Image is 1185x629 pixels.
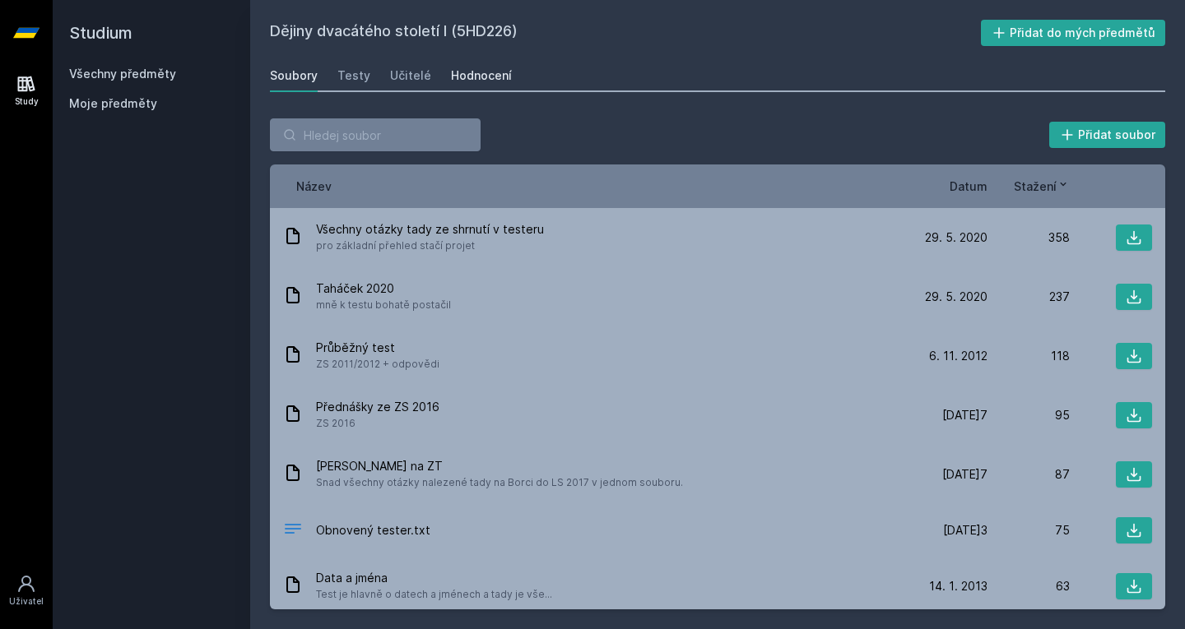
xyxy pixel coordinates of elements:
a: Testy [337,59,370,92]
span: 14. 1. 2013 [929,578,987,594]
div: 237 [987,289,1070,305]
span: 29. 5. 2020 [925,229,987,246]
span: 29. 5. 2020 [925,289,987,305]
a: Study [3,66,49,116]
span: [DATE]7 [942,466,987,483]
button: Přidat soubor [1049,122,1166,148]
span: Snad všechny otázky nalezené tady na Borci do LS 2017 v jednom souboru. [316,474,683,491]
span: [DATE]3 [943,522,987,539]
a: Hodnocení [451,59,512,92]
span: pro základní přehled stačí projet [316,238,544,254]
span: Taháček 2020 [316,280,451,297]
span: Průběžný test [316,340,439,356]
span: 6. 11. 2012 [929,348,987,364]
span: Všechny otázky tady ze shrnutí v testeru [316,221,544,238]
button: Název [296,178,332,195]
span: Obnovený tester.txt [316,522,430,539]
div: Testy [337,67,370,84]
div: Soubory [270,67,318,84]
button: Datum [950,178,987,195]
div: Uživatel [9,595,44,608]
div: Study [15,95,39,108]
a: Soubory [270,59,318,92]
a: Všechny předměty [69,67,176,81]
div: 75 [987,522,1070,539]
div: 87 [987,466,1070,483]
span: Moje předměty [69,95,157,112]
span: [DATE]7 [942,407,987,423]
span: mně k testu bohatě postačil [316,297,451,313]
span: ZS 2016 [316,415,439,432]
button: Přidat do mých předmětů [981,20,1166,46]
div: 95 [987,407,1070,423]
div: 358 [987,229,1070,246]
div: Učitelé [390,67,431,84]
span: Data a jména [316,570,552,586]
a: Uživatel [3,566,49,616]
span: ZS 2011/2012 + odpovědi [316,356,439,372]
h2: Dějiny dvacátého století I (5HD226) [270,20,981,46]
div: Hodnocení [451,67,512,84]
span: Test je hlavně o datech a jménech a tady je vše... [316,586,552,603]
div: 118 [987,348,1070,364]
input: Hledej soubor [270,118,481,151]
span: Přednášky ze ZS 2016 [316,399,439,415]
span: Stažení [1014,178,1057,195]
button: Stažení [1014,178,1070,195]
div: 63 [987,578,1070,594]
a: Učitelé [390,59,431,92]
span: [PERSON_NAME] na ZT [316,458,683,474]
div: TXT [283,519,303,543]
